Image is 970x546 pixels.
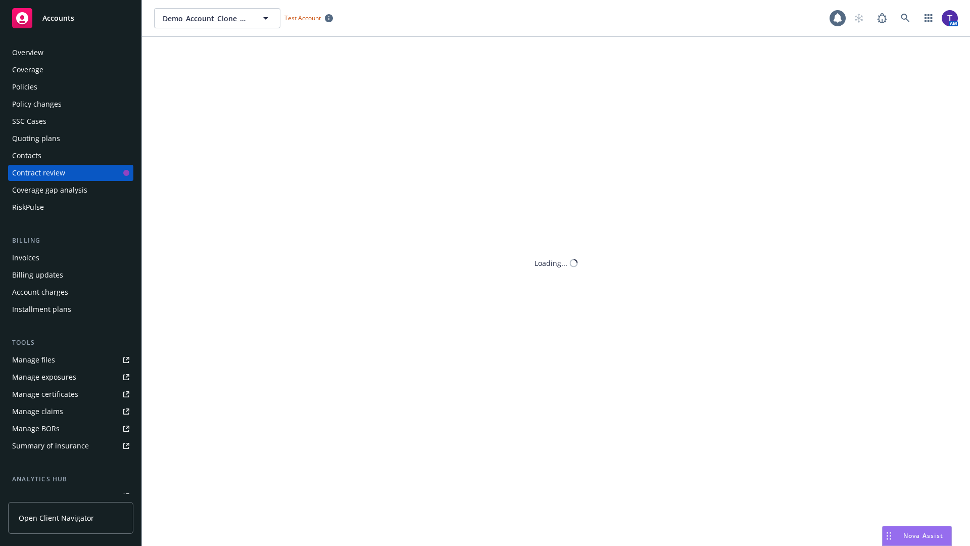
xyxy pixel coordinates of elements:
div: Manage files [12,352,55,368]
div: Loading... [535,258,567,268]
a: Manage BORs [8,421,133,437]
span: Test Account [280,13,337,23]
div: SSC Cases [12,113,46,129]
span: Accounts [42,14,74,22]
a: Contacts [8,148,133,164]
button: Demo_Account_Clone_QA_CR_Tests_Client [154,8,280,28]
div: Invoices [12,250,39,266]
div: Overview [12,44,43,61]
div: Quoting plans [12,130,60,147]
div: Account charges [12,284,68,300]
div: Installment plans [12,301,71,317]
a: Coverage gap analysis [8,182,133,198]
a: Search [895,8,915,28]
div: RiskPulse [12,199,44,215]
div: Analytics hub [8,474,133,484]
a: Manage exposures [8,369,133,385]
span: Open Client Navigator [19,513,94,523]
a: Manage certificates [8,386,133,402]
a: Manage files [8,352,133,368]
a: Switch app [918,8,939,28]
a: Billing updates [8,267,133,283]
div: Contract review [12,165,65,181]
button: Nova Assist [882,526,952,546]
div: Tools [8,338,133,348]
div: Summary of insurance [12,438,89,454]
a: Quoting plans [8,130,133,147]
a: Summary of insurance [8,438,133,454]
a: Report a Bug [872,8,892,28]
div: Manage claims [12,403,63,420]
div: Billing [8,236,133,246]
div: Coverage gap analysis [12,182,87,198]
span: Demo_Account_Clone_QA_CR_Tests_Client [163,13,250,24]
a: SSC Cases [8,113,133,129]
img: photo [942,10,958,26]
span: Test Account [284,14,321,22]
div: Contacts [12,148,41,164]
div: Coverage [12,62,43,78]
div: Manage exposures [12,369,76,385]
span: Nova Assist [903,531,943,540]
div: Policies [12,79,37,95]
div: Manage BORs [12,421,60,437]
a: Manage claims [8,403,133,420]
a: Loss summary generator [8,488,133,505]
a: Start snowing [849,8,869,28]
div: Drag to move [883,526,895,545]
div: Billing updates [12,267,63,283]
a: Overview [8,44,133,61]
div: Loss summary generator [12,488,96,505]
a: Policy changes [8,96,133,112]
div: Manage certificates [12,386,78,402]
a: Policies [8,79,133,95]
a: Contract review [8,165,133,181]
a: Coverage [8,62,133,78]
a: Installment plans [8,301,133,317]
a: Account charges [8,284,133,300]
a: Accounts [8,4,133,32]
a: Invoices [8,250,133,266]
a: RiskPulse [8,199,133,215]
div: Policy changes [12,96,62,112]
